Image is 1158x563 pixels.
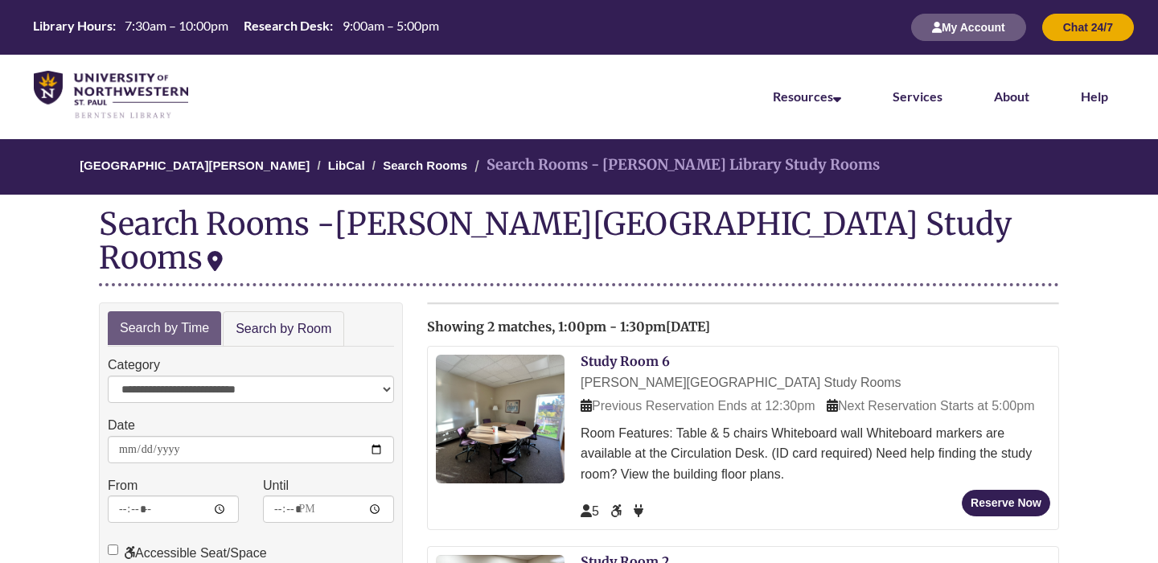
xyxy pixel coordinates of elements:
[99,207,1059,286] div: Search Rooms -
[1081,88,1108,104] a: Help
[581,423,1050,485] div: Room Features: Table & 5 chairs Whiteboard wall Whiteboard markers are available at the Circulati...
[634,504,643,518] span: Power Available
[436,355,565,483] img: Study Room 6
[383,158,467,172] a: Search Rooms
[80,158,310,172] a: [GEOGRAPHIC_DATA][PERSON_NAME]
[34,71,188,120] img: UNWSP Library Logo
[27,17,445,38] a: Hours Today
[994,88,1029,104] a: About
[773,88,841,104] a: Resources
[962,490,1050,516] button: Reserve Now
[108,311,221,346] a: Search by Time
[911,20,1026,34] a: My Account
[328,158,365,172] a: LibCal
[827,399,1035,413] span: Next Reservation Starts at 5:00pm
[99,204,1012,277] div: [PERSON_NAME][GEOGRAPHIC_DATA] Study Rooms
[108,415,135,436] label: Date
[27,17,445,36] table: Hours Today
[552,318,710,335] span: , 1:00pm - 1:30pm[DATE]
[108,475,138,496] label: From
[263,475,289,496] label: Until
[470,154,880,177] li: Search Rooms - [PERSON_NAME] Library Study Rooms
[427,320,1059,335] h2: Showing 2 matches
[108,545,118,555] input: Accessible Seat/Space
[125,18,228,33] span: 7:30am – 10:00pm
[581,504,599,518] span: The capacity of this space
[911,14,1026,41] button: My Account
[99,139,1059,195] nav: Breadcrumb
[581,353,670,369] a: Study Room 6
[1042,20,1134,34] a: Chat 24/7
[223,311,344,347] a: Search by Room
[343,18,439,33] span: 9:00am – 5:00pm
[581,399,815,413] span: Previous Reservation Ends at 12:30pm
[237,17,335,35] th: Research Desk:
[108,355,160,376] label: Category
[610,504,625,518] span: Accessible Seat/Space
[893,88,942,104] a: Services
[27,17,118,35] th: Library Hours:
[1042,14,1134,41] button: Chat 24/7
[581,372,1050,393] div: [PERSON_NAME][GEOGRAPHIC_DATA] Study Rooms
